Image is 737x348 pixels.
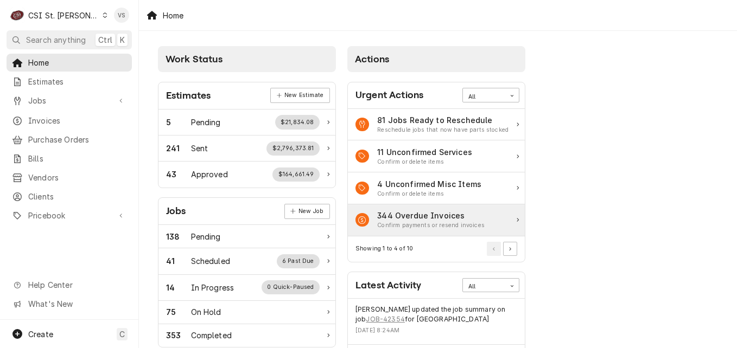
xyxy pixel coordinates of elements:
[7,54,132,72] a: Home
[348,204,525,236] a: Action Item
[468,282,500,291] div: All
[120,34,125,46] span: K
[348,82,525,109] div: Card Header
[28,95,110,106] span: Jobs
[28,57,126,68] span: Home
[377,158,472,166] div: Action Item Suggestion
[10,8,25,23] div: C
[377,126,509,134] div: Action Item Suggestion
[284,204,330,219] a: New Job
[191,306,221,318] div: Work Status Title
[158,301,335,324] a: Work Status
[28,153,126,164] span: Bills
[10,8,25,23] div: CSI St. Louis's Avatar
[158,225,335,347] div: Card Data
[266,141,320,156] div: Work Status Supplemental Data
[166,143,191,154] div: Work Status Count
[166,54,223,65] span: Work Status
[347,46,525,72] div: Card Column Header
[7,131,132,149] a: Purchase Orders
[377,146,472,158] div: Action Item Title
[355,326,517,335] div: Event Timestamp
[119,328,125,340] span: C
[7,112,132,130] a: Invoices
[377,178,481,190] div: Action Item Title
[348,299,525,345] div: Event
[158,46,336,72] div: Card Column Header
[166,282,191,293] div: Work Status Count
[191,255,230,267] div: Work Status Title
[7,169,132,186] a: Vendors
[270,88,329,103] div: Card Link Button
[347,82,525,262] div: Card: Urgent Actions
[348,272,525,299] div: Card Header
[191,169,228,180] div: Work Status Title
[7,276,132,294] a: Go to Help Center
[158,324,335,347] a: Work Status
[7,188,132,205] a: Clients
[366,314,404,324] a: JOB-42354
[191,117,221,128] div: Work Status Title
[166,255,191,267] div: Work Status Count
[348,109,525,236] div: Card Data
[348,109,525,141] a: Action Item
[355,278,421,293] div: Card Title
[166,306,191,318] div: Work Status Count
[158,248,335,274] a: Work Status
[348,172,525,204] a: Action Item
[462,88,519,102] div: Card Data Filter Control
[270,88,329,103] a: New Estimate
[114,8,129,23] div: VS
[28,279,125,291] span: Help Center
[114,8,129,23] div: Vicky Stuesse's Avatar
[355,305,517,339] div: Event Details
[166,169,191,180] div: Work Status Count
[7,295,132,313] a: Go to What's New
[28,330,53,339] span: Create
[158,197,336,347] div: Card: Jobs
[191,143,208,154] div: Work Status Title
[158,275,335,301] a: Work Status
[485,242,518,256] div: Pagination Controls
[355,88,423,102] div: Card Title
[7,150,132,167] a: Bills
[348,140,525,172] a: Action Item
[166,204,186,218] div: Card Title
[166,117,191,128] div: Work Status Count
[277,254,320,268] div: Work Status Supplemental Data
[158,109,335,136] a: Work Status
[166,330,191,341] div: Work Status Count
[28,298,125,310] span: What's New
[377,190,481,198] div: Action Item Suggestion
[98,34,112,46] span: Ctrl
[28,172,126,183] span: Vendors
[355,54,389,65] span: Actions
[158,225,335,248] a: Work Status
[377,221,485,230] div: Action Item Suggestion
[28,210,110,221] span: Pricebook
[158,162,335,187] a: Work Status
[158,82,335,109] div: Card Header
[7,30,132,49] button: Search anythingCtrlK
[158,136,335,162] a: Work Status
[462,278,519,292] div: Card Data Filter Control
[284,204,330,219] div: Card Link Button
[28,10,99,21] div: CSI St. [PERSON_NAME]
[191,231,221,242] div: Work Status Title
[191,330,232,341] div: Work Status Title
[487,242,501,256] button: Go to Previous Page
[158,82,336,188] div: Card: Estimates
[262,280,320,294] div: Work Status Supplemental Data
[348,236,525,262] div: Card Footer: Pagination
